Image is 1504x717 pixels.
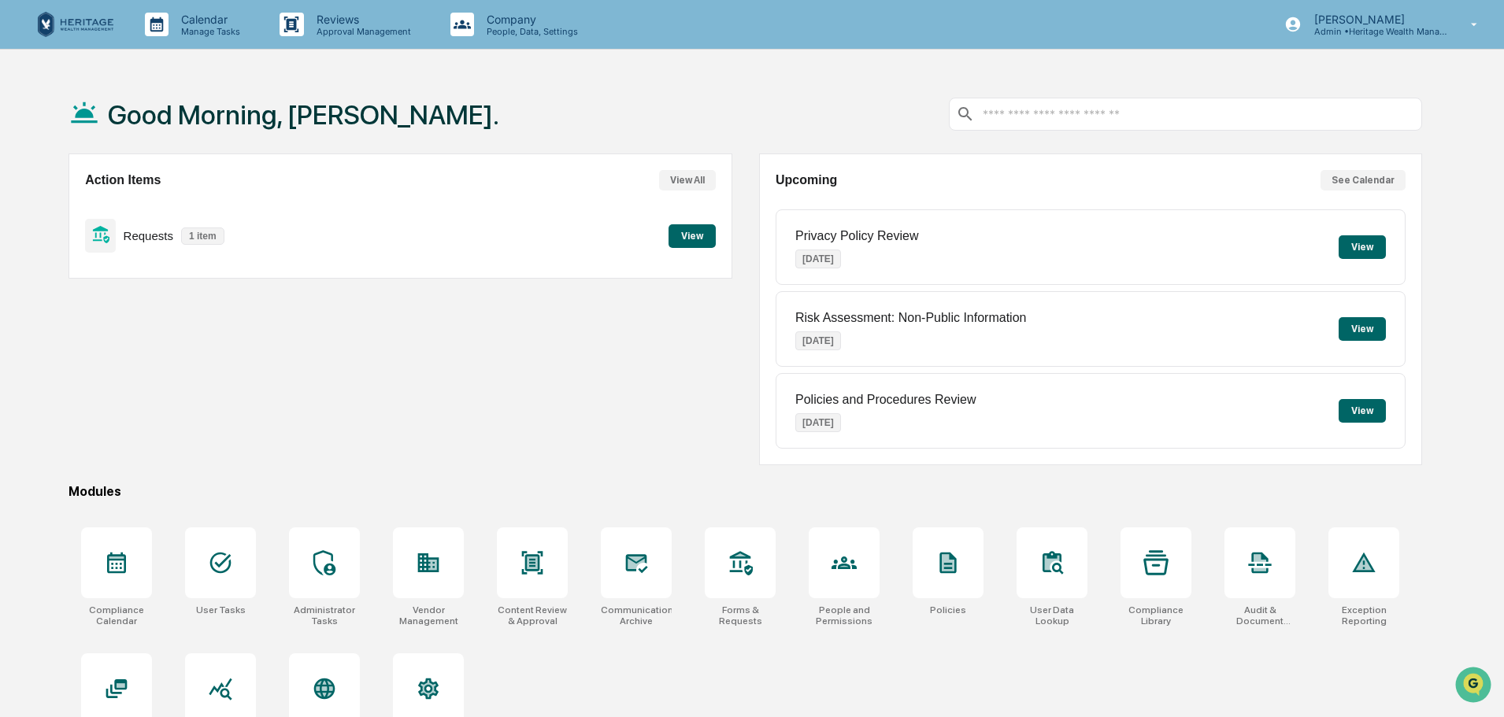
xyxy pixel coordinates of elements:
[795,311,1026,325] p: Risk Assessment: Non-Public Information
[85,173,161,187] h2: Action Items
[1321,170,1406,190] button: See Calendar
[181,227,224,245] p: 1 item
[795,229,918,243] p: Privacy Policy Review
[659,170,716,190] button: View All
[393,604,464,626] div: Vendor Management
[1339,399,1386,423] button: View
[1302,26,1448,37] p: Admin • Heritage Wealth Management
[705,604,776,626] div: Forms & Requests
[474,26,586,37] p: People, Data, Settings
[111,266,191,279] a: Powered byPylon
[304,13,419,26] p: Reviews
[1017,604,1087,626] div: User Data Lookup
[54,120,258,136] div: Start new chat
[124,229,173,242] p: Requests
[16,200,28,213] div: 🖐️
[38,12,113,38] img: logo
[601,604,672,626] div: Communications Archive
[930,604,966,615] div: Policies
[669,227,716,242] a: View
[16,33,287,58] p: How can we help?
[130,198,195,214] span: Attestations
[1302,13,1448,26] p: [PERSON_NAME]
[795,413,841,432] p: [DATE]
[1224,604,1295,626] div: Audit & Document Logs
[16,120,44,149] img: 1746055101610-c473b297-6a78-478c-a979-82029cc54cd1
[169,13,248,26] p: Calendar
[69,484,1422,499] div: Modules
[108,99,499,131] h1: Good Morning, [PERSON_NAME].
[1339,235,1386,259] button: View
[1339,317,1386,341] button: View
[809,604,880,626] div: People and Permissions
[289,604,360,626] div: Administrator Tasks
[9,222,106,250] a: 🔎Data Lookup
[268,125,287,144] button: Start new chat
[169,26,248,37] p: Manage Tasks
[795,249,841,268] p: [DATE]
[108,192,202,220] a: 🗄️Attestations
[474,13,586,26] p: Company
[9,192,108,220] a: 🖐️Preclearance
[54,136,199,149] div: We're available if you need us!
[81,604,152,626] div: Compliance Calendar
[795,331,841,350] p: [DATE]
[669,224,716,248] button: View
[196,604,246,615] div: User Tasks
[795,393,976,407] p: Policies and Procedures Review
[1454,665,1496,708] iframe: Open customer support
[157,267,191,279] span: Pylon
[1328,604,1399,626] div: Exception Reporting
[497,604,568,626] div: Content Review & Approval
[31,198,102,214] span: Preclearance
[31,228,99,244] span: Data Lookup
[41,72,260,88] input: Clear
[304,26,419,37] p: Approval Management
[16,230,28,242] div: 🔎
[1121,604,1191,626] div: Compliance Library
[114,200,127,213] div: 🗄️
[776,173,837,187] h2: Upcoming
